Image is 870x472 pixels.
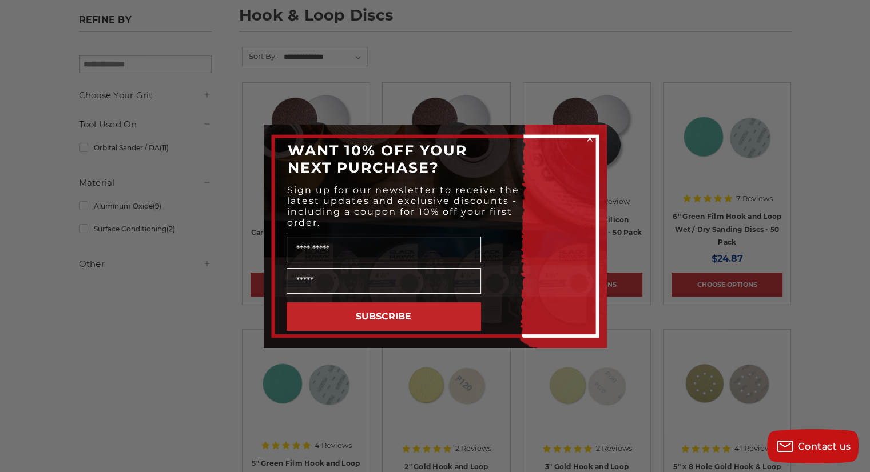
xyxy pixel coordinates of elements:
[288,142,467,176] span: WANT 10% OFF YOUR NEXT PURCHASE?
[287,302,481,331] button: SUBSCRIBE
[287,185,519,228] span: Sign up for our newsletter to receive the latest updates and exclusive discounts - including a co...
[287,268,481,294] input: Email
[767,429,859,463] button: Contact us
[798,441,851,452] span: Contact us
[584,133,595,145] button: Close dialog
